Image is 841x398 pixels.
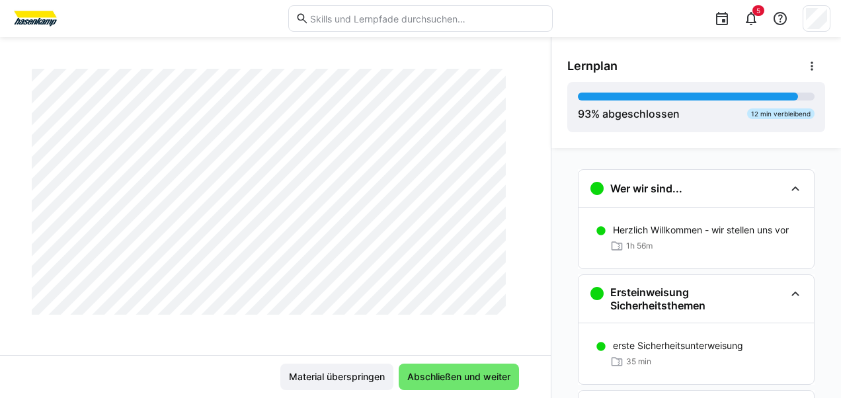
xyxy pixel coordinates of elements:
span: 35 min [626,356,651,367]
div: % abgeschlossen [578,106,680,122]
p: erste Sicherheitsunterweisung [613,339,743,352]
h3: Ersteinweisung Sicherheitsthemen [610,286,785,312]
button: Abschließen und weiter [399,364,519,390]
span: Material überspringen [287,370,387,383]
span: 1h 56m [626,241,653,251]
p: Herzlich Willkommen - wir stellen uns vor [613,223,789,237]
span: 5 [756,7,760,15]
span: 93 [578,107,591,120]
span: Lernplan [567,59,618,73]
input: Skills und Lernpfade durchsuchen… [309,13,545,24]
button: Material überspringen [280,364,393,390]
span: Abschließen und weiter [405,370,512,383]
div: 12 min verbleibend [747,108,815,119]
h3: Wer wir sind... [610,182,682,195]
